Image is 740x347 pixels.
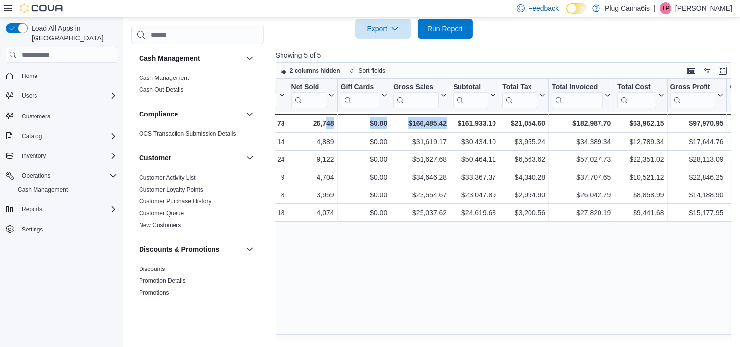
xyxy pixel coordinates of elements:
button: Sort fields [345,65,389,77]
span: Users [22,92,37,100]
button: Customer [139,153,242,163]
div: $161,933.10 [453,117,496,129]
span: Inventory [18,150,117,162]
span: Catalog [22,132,42,140]
img: Cova [20,3,64,13]
button: Operations [18,170,55,182]
span: Export [361,19,405,39]
div: 73 [231,117,284,129]
span: Customers [22,113,50,120]
button: Users [18,90,41,102]
span: Customer Queue [139,209,184,217]
button: Users [2,89,121,103]
span: Home [22,72,37,80]
div: Customer [131,172,264,235]
a: OCS Transaction Submission Details [139,130,236,137]
span: Customers [18,110,117,122]
nav: Complex example [6,65,117,262]
span: Load All Apps in [GEOGRAPHIC_DATA] [28,23,117,43]
span: Run Report [427,24,463,34]
span: Cash Management [139,74,189,82]
span: 2 columns hidden [290,67,340,75]
span: Reports [18,203,117,215]
button: Compliance [244,108,256,120]
a: Customers [18,111,54,122]
button: Home [2,69,121,83]
button: Enter fullscreen [717,65,729,77]
button: Catalog [18,130,46,142]
button: Keyboard shortcuts [685,65,697,77]
span: Settings [22,226,43,233]
a: Customer Loyalty Points [139,186,203,193]
button: Cash Management [10,183,121,196]
p: Showing 5 of 5 [276,50,736,60]
span: Cash Management [14,184,117,195]
span: Settings [18,223,117,235]
span: OCS Transaction Submission Details [139,130,236,138]
button: Inventory [18,150,50,162]
button: Cash Management [139,53,242,63]
div: Tianna Parks [660,2,671,14]
span: Promotions [139,289,169,297]
div: Compliance [131,128,264,144]
a: Promotions [139,289,169,296]
span: Operations [18,170,117,182]
span: Customer Purchase History [139,197,211,205]
button: Display options [701,65,713,77]
a: Home [18,70,41,82]
div: $182,987.70 [552,117,611,129]
button: Reports [18,203,46,215]
span: Feedback [529,3,559,13]
span: Reports [22,205,42,213]
button: Discounts & Promotions [139,244,242,254]
a: Cash Management [14,184,71,195]
div: Discounts & Promotions [131,263,264,303]
div: $21,054.60 [502,117,545,129]
a: Customer Purchase History [139,198,211,205]
a: Customer Queue [139,210,184,217]
button: Catalog [2,129,121,143]
a: Cash Management [139,75,189,81]
span: Customer Loyalty Points [139,186,203,193]
a: Discounts [139,266,165,272]
div: $0.00 [340,117,387,129]
div: 26,748 [291,117,334,129]
p: Plug Canna6is [605,2,650,14]
span: Cash Management [18,186,68,193]
a: Cash Out Details [139,86,184,93]
input: Dark Mode [566,3,587,14]
a: Promotion Details [139,277,186,284]
button: Export [355,19,411,39]
span: Sort fields [359,67,385,75]
span: TP [662,2,669,14]
span: Operations [22,172,51,180]
button: Settings [2,222,121,236]
h3: Discounts & Promotions [139,244,219,254]
h3: Compliance [139,109,178,119]
button: Inventory [2,149,121,163]
button: Customer [244,152,256,164]
button: Compliance [139,109,242,119]
a: Customer Activity List [139,174,196,181]
button: Run Report [418,19,473,39]
span: Home [18,70,117,82]
span: Users [18,90,117,102]
span: Cash Out Details [139,86,184,94]
a: Settings [18,224,47,235]
p: | [654,2,656,14]
button: Cash Management [244,52,256,64]
span: Catalog [18,130,117,142]
button: Reports [2,202,121,216]
a: New Customers [139,222,181,229]
span: Inventory [22,152,46,160]
div: $97,970.95 [670,117,723,129]
button: Operations [2,169,121,183]
span: New Customers [139,221,181,229]
button: Discounts & Promotions [244,243,256,255]
h3: Customer [139,153,171,163]
button: 2 columns hidden [276,65,344,77]
button: Customers [2,109,121,123]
